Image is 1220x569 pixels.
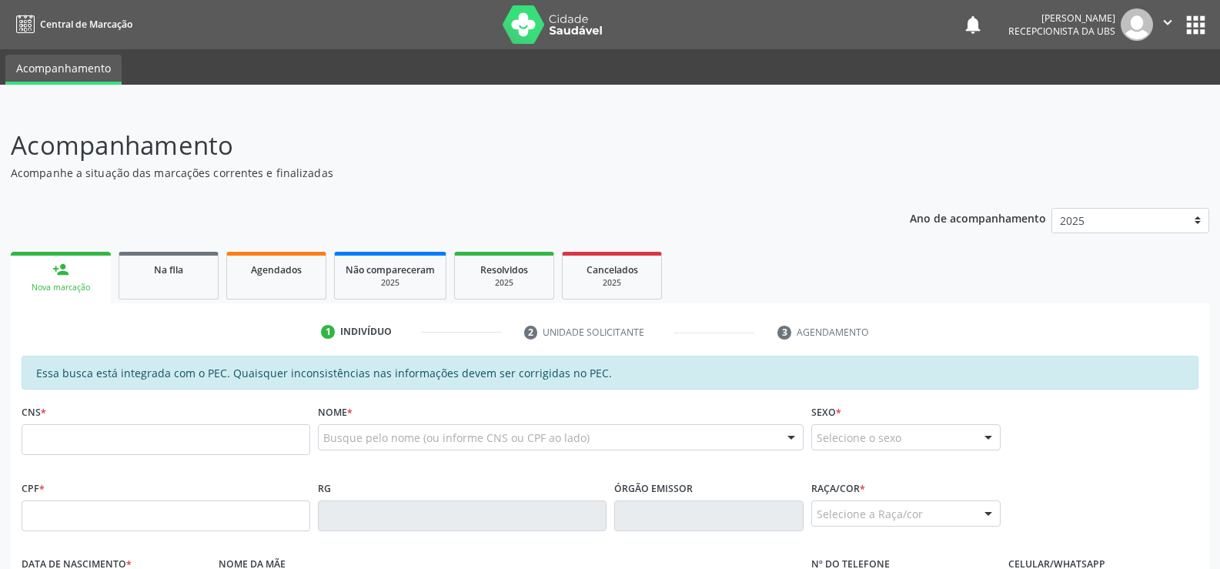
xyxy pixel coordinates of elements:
[811,477,865,500] label: Raça/cor
[52,261,69,278] div: person_add
[466,277,543,289] div: 2025
[1159,14,1176,31] i: 
[1008,25,1115,38] span: Recepcionista da UBS
[323,430,590,446] span: Busque pelo nome (ou informe CNS ou CPF ao lado)
[1153,8,1182,41] button: 
[11,165,850,181] p: Acompanhe a situação das marcações correntes e finalizadas
[587,263,638,276] span: Cancelados
[321,325,335,339] div: 1
[910,208,1046,227] p: Ano de acompanhamento
[346,277,435,289] div: 2025
[22,282,100,293] div: Nova marcação
[573,277,650,289] div: 2025
[11,12,132,37] a: Central de Marcação
[11,126,850,165] p: Acompanhamento
[5,55,122,85] a: Acompanhamento
[817,506,923,522] span: Selecione a Raça/cor
[1008,12,1115,25] div: [PERSON_NAME]
[22,400,46,424] label: CNS
[40,18,132,31] span: Central de Marcação
[318,477,331,500] label: RG
[1182,12,1209,38] button: apps
[480,263,528,276] span: Resolvidos
[962,14,984,35] button: notifications
[22,477,45,500] label: CPF
[318,400,353,424] label: Nome
[811,400,841,424] label: Sexo
[1121,8,1153,41] img: img
[251,263,302,276] span: Agendados
[154,263,183,276] span: Na fila
[22,356,1198,390] div: Essa busca está integrada com o PEC. Quaisquer inconsistências nas informações devem ser corrigid...
[817,430,901,446] span: Selecione o sexo
[614,477,693,500] label: Órgão emissor
[346,263,435,276] span: Não compareceram
[340,325,392,339] div: Indivíduo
